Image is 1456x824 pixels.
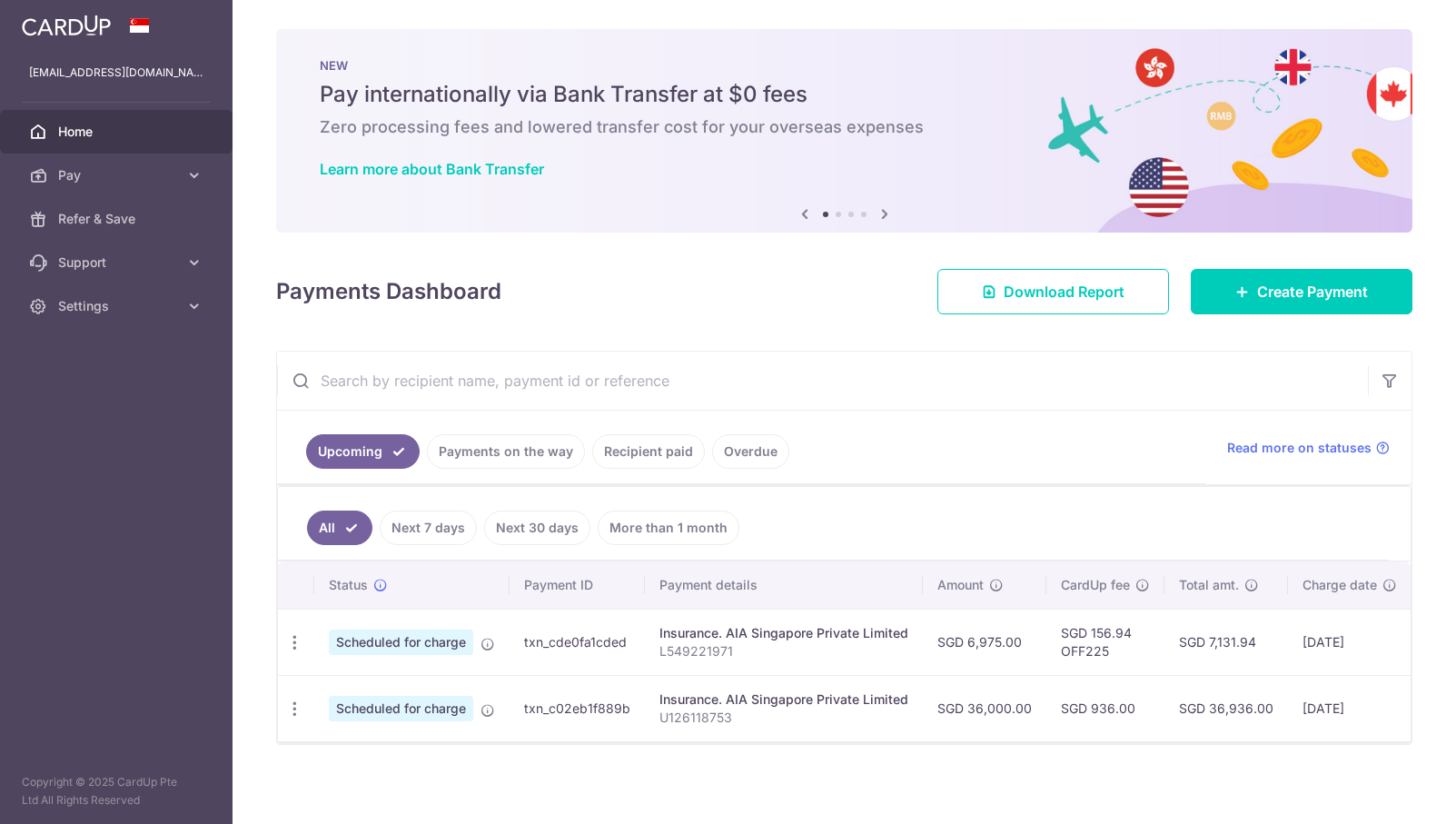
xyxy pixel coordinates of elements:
[1288,675,1411,741] td: [DATE]
[659,624,908,642] div: Insurance. AIA Singapore Private Limited
[1179,576,1239,594] span: Total amt.
[510,561,645,609] th: Payment ID
[1191,269,1412,314] a: Create Payment
[329,630,473,655] span: Scheduled for charge
[937,576,984,594] span: Amount
[598,511,739,545] a: More than 1 month
[1227,439,1372,457] span: Read more on statuses
[510,675,645,741] td: txn_c02eb1f889b
[592,434,705,469] a: Recipient paid
[329,696,473,721] span: Scheduled for charge
[22,15,111,36] img: CardUp
[380,511,477,545] a: Next 7 days
[1227,439,1390,457] a: Read more on statuses
[58,297,178,315] span: Settings
[276,29,1412,233] img: Bank transfer banner
[645,561,923,609] th: Payment details
[58,123,178,141] span: Home
[277,352,1368,410] input: Search by recipient name, payment id or reference
[923,675,1046,741] td: SGD 36,000.00
[1046,675,1164,741] td: SGD 936.00
[1164,609,1288,675] td: SGD 7,131.94
[58,166,178,184] span: Pay
[659,642,908,660] p: L549221971
[1302,576,1377,594] span: Charge date
[306,434,420,469] a: Upcoming
[320,116,1369,138] h6: Zero processing fees and lowered transfer cost for your overseas expenses
[937,269,1169,314] a: Download Report
[1164,675,1288,741] td: SGD 36,936.00
[320,80,1369,109] h5: Pay internationally via Bank Transfer at $0 fees
[427,434,585,469] a: Payments on the way
[510,609,645,675] td: txn_cde0fa1cded
[1061,576,1130,594] span: CardUp fee
[923,609,1046,675] td: SGD 6,975.00
[484,511,590,545] a: Next 30 days
[58,210,178,228] span: Refer & Save
[329,576,368,594] span: Status
[1004,281,1124,303] span: Download Report
[320,58,1369,73] p: NEW
[58,253,178,272] span: Support
[29,64,203,82] p: [EMAIL_ADDRESS][DOMAIN_NAME]
[307,511,372,545] a: All
[659,690,908,709] div: Insurance. AIA Singapore Private Limited
[276,275,501,308] h4: Payments Dashboard
[1257,281,1368,303] span: Create Payment
[659,709,908,727] p: U126118753
[1046,609,1164,675] td: SGD 156.94 OFF225
[712,434,789,469] a: Overdue
[1288,609,1411,675] td: [DATE]
[320,160,544,178] a: Learn more about Bank Transfer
